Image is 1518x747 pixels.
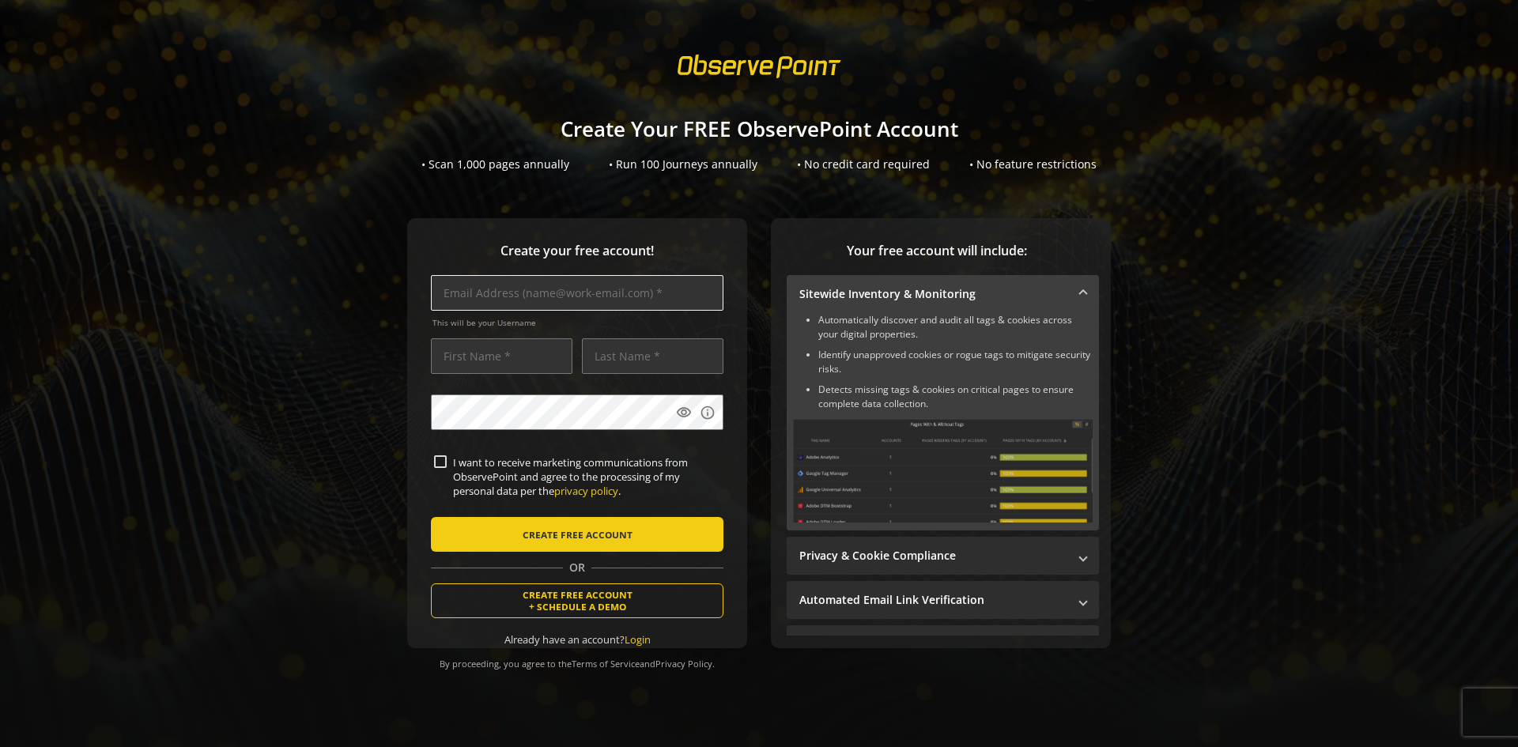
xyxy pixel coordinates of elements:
[793,419,1093,523] img: Sitewide Inventory & Monitoring
[787,537,1099,575] mat-expansion-panel-header: Privacy & Cookie Compliance
[787,581,1099,619] mat-expansion-panel-header: Automated Email Link Verification
[563,560,591,575] span: OR
[523,520,632,549] span: CREATE FREE ACCOUNT
[797,157,930,172] div: • No credit card required
[554,484,618,498] a: privacy policy
[431,632,723,647] div: Already have an account?
[431,647,723,670] div: By proceeding, you agree to the and .
[582,338,723,374] input: Last Name *
[655,658,712,670] a: Privacy Policy
[787,242,1087,260] span: Your free account will include:
[787,625,1099,663] mat-expansion-panel-header: Performance Monitoring with Web Vitals
[700,405,716,421] mat-icon: info
[431,338,572,374] input: First Name *
[799,548,1067,564] mat-panel-title: Privacy & Cookie Compliance
[799,286,1067,302] mat-panel-title: Sitewide Inventory & Monitoring
[787,313,1099,530] div: Sitewide Inventory & Monitoring
[969,157,1097,172] div: • No feature restrictions
[625,632,651,647] a: Login
[431,242,723,260] span: Create your free account!
[447,455,720,499] label: I want to receive marketing communications from ObservePoint and agree to the processing of my pe...
[818,348,1093,376] li: Identify unapproved cookies or rogue tags to mitigate security risks.
[523,589,632,613] span: CREATE FREE ACCOUNT + SCHEDULE A DEMO
[421,157,569,172] div: • Scan 1,000 pages annually
[818,383,1093,411] li: Detects missing tags & cookies on critical pages to ensure complete data collection.
[431,517,723,552] button: CREATE FREE ACCOUNT
[431,275,723,311] input: Email Address (name@work-email.com) *
[676,405,692,421] mat-icon: visibility
[818,313,1093,341] li: Automatically discover and audit all tags & cookies across your digital properties.
[572,658,640,670] a: Terms of Service
[609,157,757,172] div: • Run 100 Journeys annually
[431,583,723,618] button: CREATE FREE ACCOUNT+ SCHEDULE A DEMO
[799,592,1067,608] mat-panel-title: Automated Email Link Verification
[787,275,1099,313] mat-expansion-panel-header: Sitewide Inventory & Monitoring
[432,317,723,328] span: This will be your Username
